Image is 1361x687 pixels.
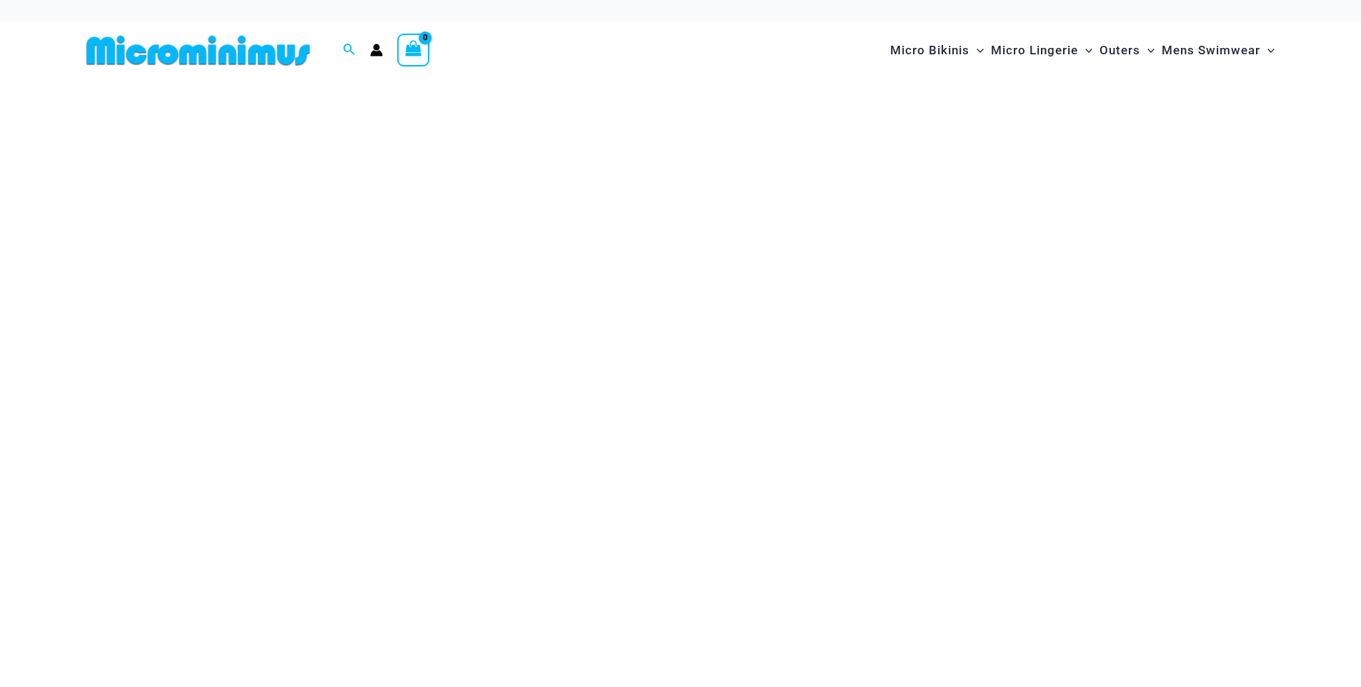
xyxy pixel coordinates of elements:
[887,29,987,72] a: Micro BikinisMenu ToggleMenu Toggle
[1158,29,1278,72] a: Mens SwimwearMenu ToggleMenu Toggle
[1140,32,1155,69] span: Menu Toggle
[991,32,1078,69] span: Micro Lingerie
[884,26,1281,74] nav: Site Navigation
[370,44,383,56] a: Account icon link
[1260,32,1275,69] span: Menu Toggle
[1096,29,1158,72] a: OutersMenu ToggleMenu Toggle
[969,32,984,69] span: Menu Toggle
[1078,32,1092,69] span: Menu Toggle
[81,34,316,66] img: MM SHOP LOGO FLAT
[987,29,1096,72] a: Micro LingerieMenu ToggleMenu Toggle
[1162,32,1260,69] span: Mens Swimwear
[1100,32,1140,69] span: Outers
[343,41,356,59] a: Search icon link
[397,34,430,66] a: View Shopping Cart, empty
[890,32,969,69] span: Micro Bikinis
